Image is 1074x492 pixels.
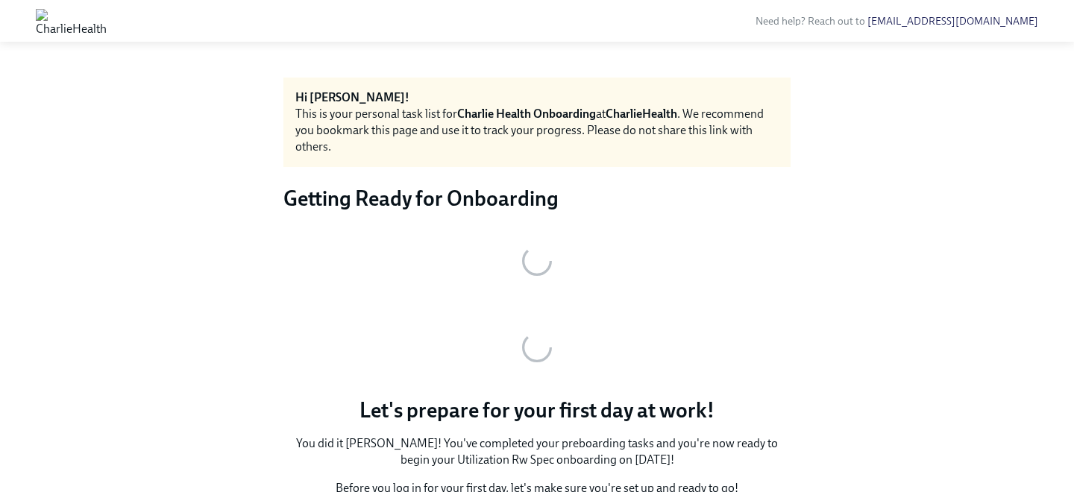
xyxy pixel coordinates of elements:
h3: Getting Ready for Onboarding [283,185,791,212]
div: This is your personal task list for at . We recommend you bookmark this page and use it to track ... [295,106,779,155]
span: Need help? Reach out to [756,15,1038,28]
strong: CharlieHealth [606,107,677,121]
button: Zoom image [283,310,791,385]
p: Let's prepare for your first day at work! [283,397,791,423]
img: CharlieHealth [36,9,107,33]
button: Zoom image [283,224,791,298]
a: [EMAIL_ADDRESS][DOMAIN_NAME] [867,15,1038,28]
strong: Charlie Health Onboarding [457,107,596,121]
strong: Hi [PERSON_NAME]! [295,90,409,104]
p: You did it [PERSON_NAME]! You've completed your preboarding tasks and you're now ready to begin y... [283,435,791,468]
